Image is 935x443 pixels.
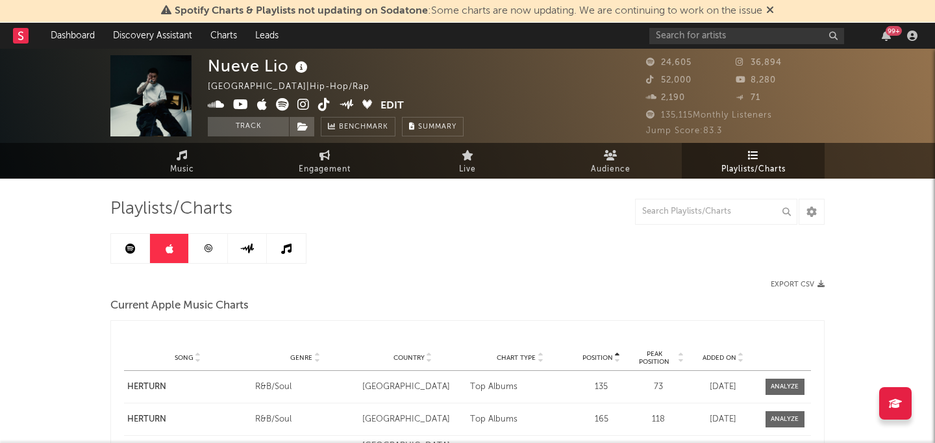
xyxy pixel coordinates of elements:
[290,354,312,362] span: Genre
[321,117,395,136] a: Benchmark
[646,58,692,67] span: 24,605
[591,162,630,177] span: Audience
[736,94,760,102] span: 71
[42,23,104,49] a: Dashboard
[255,413,356,426] div: R&B/Soul
[736,76,776,84] span: 8,280
[208,55,311,77] div: Nueve Lio
[736,58,782,67] span: 36,894
[771,281,825,288] button: Export CSV
[882,31,891,41] button: 99+
[649,28,844,44] input: Search for artists
[110,201,232,217] span: Playlists/Charts
[362,413,463,426] div: [GEOGRAPHIC_DATA]
[682,143,825,179] a: Playlists/Charts
[104,23,201,49] a: Discovery Assistant
[393,354,425,362] span: Country
[402,117,464,136] button: Summary
[886,26,902,36] div: 99 +
[208,117,289,136] button: Track
[110,298,249,314] span: Current Apple Music Charts
[703,354,736,362] span: Added On
[632,413,684,426] div: 118
[497,354,536,362] span: Chart Type
[255,381,356,394] div: R&B/Soul
[539,143,682,179] a: Audience
[246,23,288,49] a: Leads
[577,381,626,394] div: 135
[632,381,684,394] div: 73
[253,143,396,179] a: Engagement
[577,413,626,426] div: 165
[646,94,685,102] span: 2,190
[766,6,774,16] span: Dismiss
[362,381,463,394] div: [GEOGRAPHIC_DATA]
[396,143,539,179] a: Live
[646,76,692,84] span: 52,000
[470,381,571,394] div: Top Albums
[582,354,613,362] span: Position
[127,413,249,426] a: HERTURN
[418,123,456,131] span: Summary
[470,413,571,426] div: Top Albums
[299,162,351,177] span: Engagement
[110,143,253,179] a: Music
[175,6,428,16] span: Spotify Charts & Playlists not updating on Sodatone
[175,354,193,362] span: Song
[170,162,194,177] span: Music
[459,162,476,177] span: Live
[646,127,722,135] span: Jump Score: 83.3
[127,381,249,394] a: HERTURN
[380,98,404,114] button: Edit
[721,162,786,177] span: Playlists/Charts
[646,111,772,120] span: 135,115 Monthly Listeners
[635,199,797,225] input: Search Playlists/Charts
[691,413,756,426] div: [DATE]
[208,79,384,95] div: [GEOGRAPHIC_DATA] | Hip-Hop/Rap
[175,6,762,16] span: : Some charts are now updating. We are continuing to work on the issue
[339,120,388,135] span: Benchmark
[691,381,756,394] div: [DATE]
[201,23,246,49] a: Charts
[632,350,677,366] span: Peak Position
